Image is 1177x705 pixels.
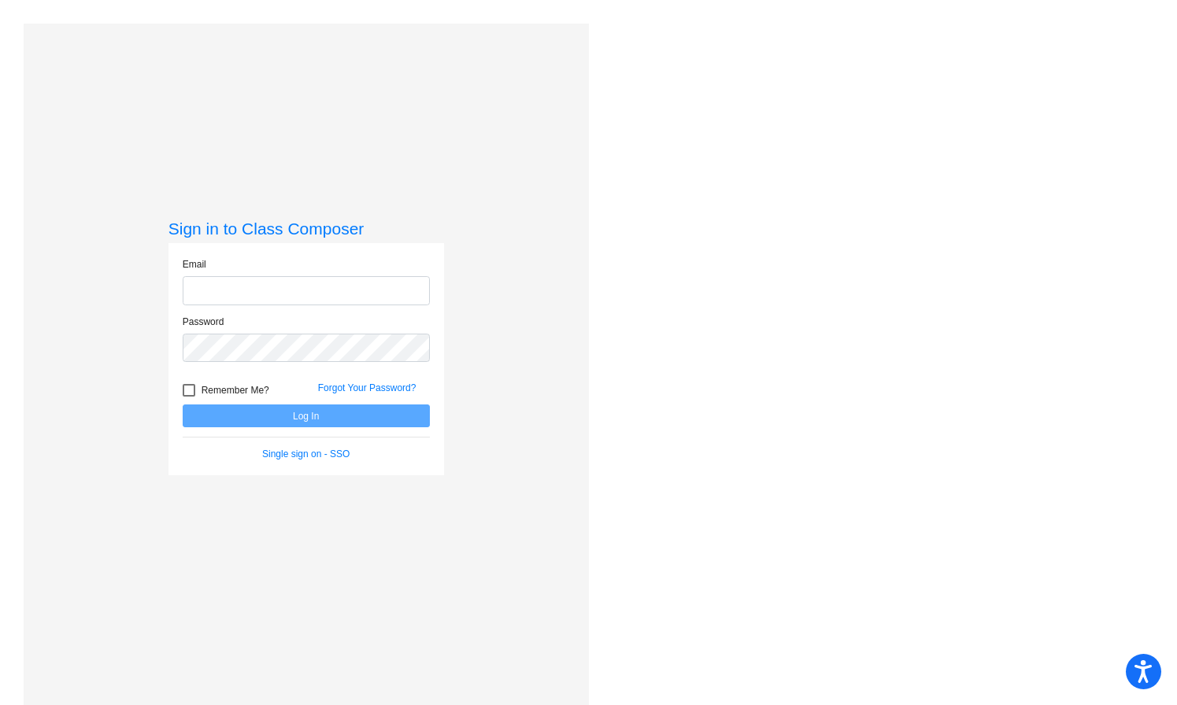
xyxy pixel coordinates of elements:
[202,381,269,400] span: Remember Me?
[318,382,416,393] a: Forgot Your Password?
[168,219,444,238] h3: Sign in to Class Composer
[183,257,206,271] label: Email
[183,404,430,427] button: Log In
[183,315,224,329] label: Password
[262,448,350,460] a: Single sign on - SSO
